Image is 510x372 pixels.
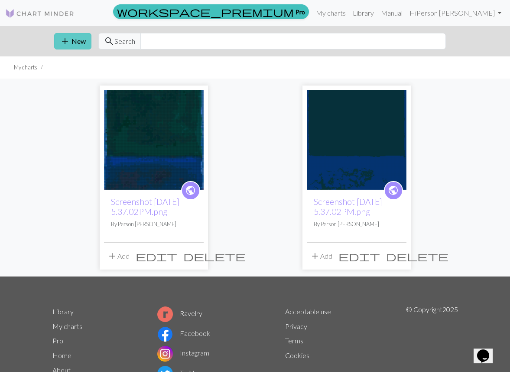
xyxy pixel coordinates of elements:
a: Instagram [157,349,209,357]
iframe: chat widget [474,337,501,363]
a: public [384,181,403,200]
a: public [181,181,200,200]
a: Facebook [157,329,210,337]
button: Delete [180,248,249,264]
i: public [388,182,399,199]
a: Pro [113,4,309,19]
span: edit [338,250,380,262]
button: Edit [335,248,383,264]
span: edit [136,250,177,262]
a: Screenshot 2025-08-16 at 5.37.02 PM.png [307,135,406,143]
li: My charts [14,63,37,72]
button: New [54,33,91,49]
a: Terms [285,336,303,345]
a: Screenshot [DATE] 5.37.02 PM.png [314,197,382,217]
a: Screenshot 2025-08-16 at 5.37.02 PM.png [104,135,204,143]
button: Add [104,248,133,264]
p: By Person [PERSON_NAME] [314,220,400,228]
span: search [104,35,114,47]
a: Manual [377,4,406,22]
img: Ravelry logo [157,306,173,322]
i: Edit [136,251,177,261]
a: Cookies [285,351,309,359]
a: Pro [52,336,63,345]
span: public [388,184,399,197]
span: delete [183,250,246,262]
img: Logo [5,8,75,19]
a: Privacy [285,322,307,330]
img: Facebook logo [157,326,173,342]
button: Add [307,248,335,264]
span: public [185,184,196,197]
a: Library [52,307,74,316]
img: Screenshot 2025-08-16 at 5.37.02 PM.png [307,90,406,190]
span: add [310,250,320,262]
a: Library [349,4,377,22]
button: Edit [133,248,180,264]
a: Home [52,351,71,359]
span: workspace_premium [117,6,294,18]
i: Edit [338,251,380,261]
img: Instagram logo [157,346,173,362]
img: Screenshot 2025-08-16 at 5.37.02 PM.png [104,90,204,190]
a: My charts [312,4,349,22]
a: Screenshot [DATE] 5.37.02 PM.png [111,197,179,217]
button: Delete [383,248,452,264]
a: My charts [52,322,82,330]
a: Ravelry [157,309,202,317]
p: By Person [PERSON_NAME] [111,220,197,228]
span: Search [114,36,135,46]
span: add [60,35,70,47]
i: public [185,182,196,199]
a: Acceptable use [285,307,331,316]
span: delete [386,250,448,262]
span: add [107,250,117,262]
a: HiPerson [PERSON_NAME] [406,4,505,22]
